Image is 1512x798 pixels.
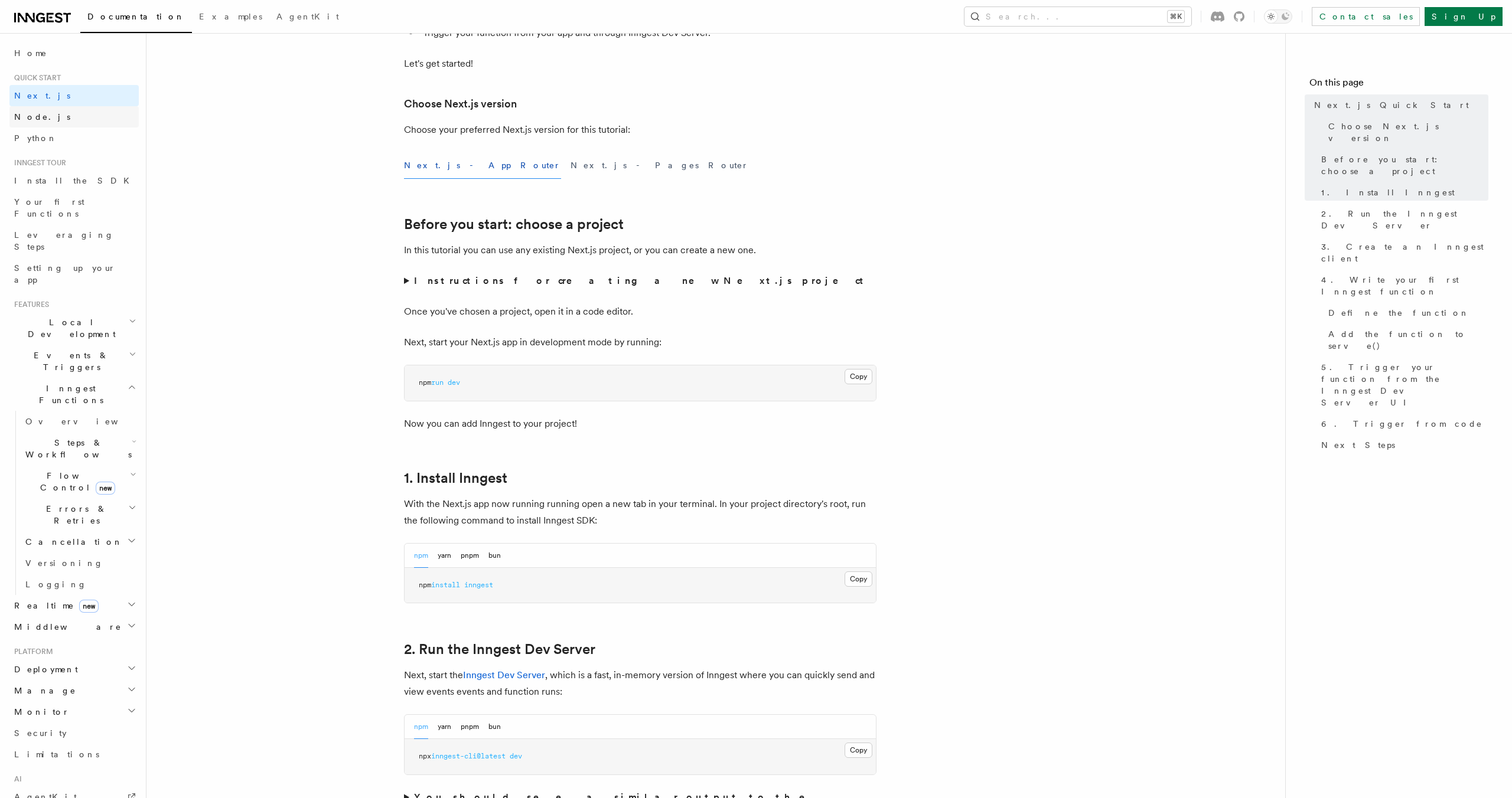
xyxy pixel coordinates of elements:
span: 3. Create an Inngest client [1321,241,1488,264]
p: Next, start your Next.js app in development mode by running: [404,334,876,351]
span: Setting up your app [14,263,116,284]
a: Next.js [9,85,139,106]
span: 2. Run the Inngest Dev Server [1321,208,1488,231]
span: Events & Triggers [9,349,129,373]
button: Copy [845,571,872,587]
button: Toggle dark mode [1264,9,1292,24]
span: Flow Control [21,470,130,493]
a: Python [9,127,139,149]
p: Once you've chosen a project, open it in a code editor. [404,303,876,320]
a: Next Steps [1317,434,1488,456]
a: Limitations [9,744,139,765]
button: Copy [845,369,872,384]
a: Home [9,42,139,64]
a: 4. Write your first Inngest function [1317,269,1488,302]
span: Examples [199,12,262,21]
span: Middleware [9,621,122,633]
span: Logging [25,580,87,589]
a: 3. Create an Inngest client [1317,236,1488,269]
span: Manage [9,685,76,696]
span: Realtime [9,600,99,611]
a: 5. Trigger your function from the Inngest Dev Server UI [1317,357,1488,413]
span: Deployment [9,663,78,675]
a: 2. Run the Inngest Dev Server [1317,203,1488,236]
a: Install the SDK [9,170,139,191]
button: yarn [438,544,451,568]
div: Inngest Functions [9,411,139,595]
span: new [96,482,115,495]
span: Monitor [9,706,70,718]
p: With the Next.js app now running running open a new tab in your terminal. In your project directo... [404,496,876,529]
button: Next.js - App Router [404,152,561,179]
a: Logging [21,574,139,595]
a: Your first Functions [9,191,139,224]
span: npx [419,752,431,760]
span: Documentation [87,12,185,21]
button: Flow Controlnew [21,465,139,498]
span: run [431,378,444,387]
span: Home [14,47,47,59]
button: bun [488,544,501,568]
a: Node.js [9,106,139,127]
a: Before you start: choose a project [404,216,624,233]
button: Steps & Workflows [21,432,139,465]
span: Cancellation [21,536,123,548]
span: Next.js Quick Start [1314,99,1469,111]
span: Before you start: choose a project [1321,153,1488,177]
span: Errors & Retries [21,503,128,526]
span: Inngest Functions [9,382,128,406]
button: Errors & Retries [21,498,139,531]
button: Inngest Functions [9,378,139,411]
span: Limitations [14,750,99,759]
span: AgentKit [276,12,339,21]
span: Node.js [14,112,70,122]
kbd: ⌘K [1168,11,1184,22]
button: Events & Triggers [9,345,139,378]
summary: Instructions for creating a new Next.js project [404,273,876,289]
a: AgentKit [269,4,346,32]
button: npm [414,715,428,739]
span: Python [14,133,57,143]
a: Sign Up [1425,7,1503,26]
span: Your first Functions [14,197,84,218]
span: Install the SDK [14,176,136,185]
button: Realtimenew [9,595,139,616]
span: Next Steps [1321,439,1395,451]
button: Next.js - Pages Router [571,152,749,179]
a: Next.js Quick Start [1309,94,1488,116]
span: npm [419,378,431,387]
a: Define the function [1324,302,1488,323]
span: inngest-cli@latest [431,752,506,760]
button: Cancellation [21,531,139,552]
span: AI [9,774,22,784]
a: Add the function to serve() [1324,323,1488,357]
a: Choose Next.js version [1324,116,1488,149]
button: Middleware [9,616,139,637]
span: Add the function to serve() [1328,328,1488,352]
span: npm [419,581,431,589]
button: bun [488,715,501,739]
button: Search...⌘K [964,7,1191,26]
span: Overview [25,417,147,426]
span: Features [9,300,49,309]
p: Let's get started! [404,55,876,72]
p: Next, start the , which is a fast, in-memory version of Inngest where you can quickly send and vi... [404,667,876,700]
p: In this tutorial you can use any existing Next.js project, or you can create a new one. [404,242,876,259]
span: Security [14,728,67,738]
a: 2. Run the Inngest Dev Server [404,641,595,658]
span: 4. Write your first Inngest function [1321,274,1488,297]
a: 1. Install Inngest [404,470,507,486]
span: Quick start [9,73,61,83]
button: pnpm [461,544,479,568]
a: Before you start: choose a project [1317,149,1488,182]
span: Next.js [14,91,70,100]
span: Steps & Workflows [21,437,132,460]
button: Manage [9,680,139,701]
span: dev [448,378,460,387]
a: 1. Install Inngest [1317,182,1488,203]
a: Security [9,722,139,744]
a: Examples [192,4,269,32]
span: 6. Trigger from code [1321,418,1482,430]
a: Versioning [21,552,139,574]
p: Choose your preferred Next.js version for this tutorial: [404,122,876,138]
